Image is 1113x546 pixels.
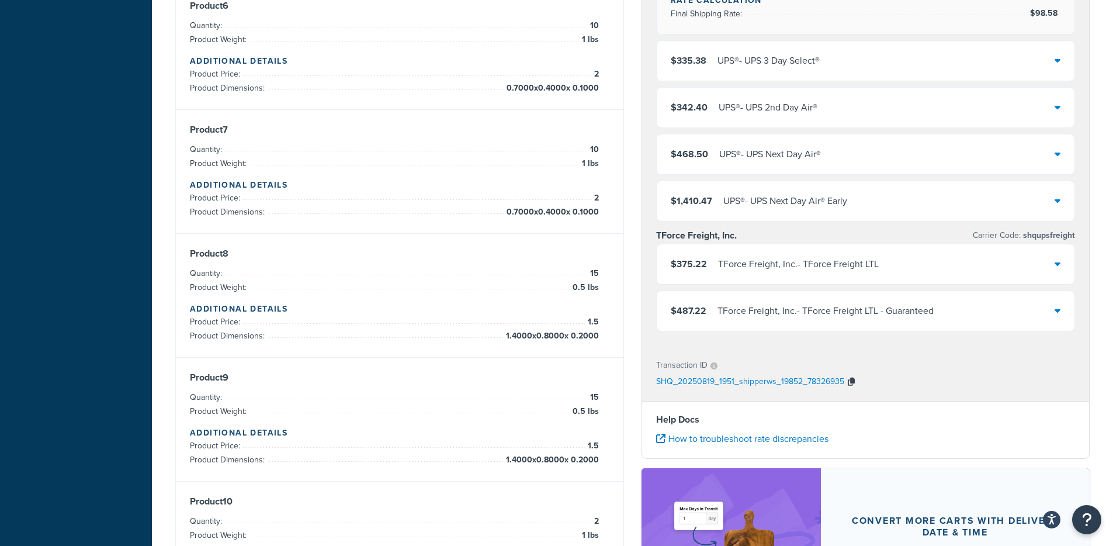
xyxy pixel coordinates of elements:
[579,157,599,171] span: 1 lbs
[503,329,599,343] span: 1.4000 x 0.8000 x 0.2000
[190,496,609,507] h3: Product 10
[717,303,934,319] div: TForce Freight, Inc. - TForce Freight LTL - Guaranteed
[587,391,599,405] span: 15
[190,303,609,315] h4: Additional Details
[585,315,599,329] span: 1.5
[587,143,599,157] span: 10
[570,405,599,419] span: 0.5 lbs
[190,405,249,417] span: Product Weight:
[190,372,609,383] h3: Product 9
[717,53,820,69] div: UPS® - UPS 3 Day Select®
[190,330,268,342] span: Product Dimensions:
[190,68,243,80] span: Product Price:
[190,82,268,94] span: Product Dimensions:
[504,81,599,95] span: 0.7000 x 0.4000 x 0.1000
[1072,505,1101,534] button: Open Resource Center
[671,304,706,317] span: $487.22
[718,256,879,272] div: TForce Freight, Inc. - TForce Freight LTL
[656,413,1076,427] h4: Help Docs
[190,529,249,541] span: Product Weight:
[671,147,708,161] span: $468.50
[656,374,844,391] p: SHQ_20250819_1951_shipperws_19852_78326935
[1021,229,1075,241] span: shqupsfreight
[190,124,609,136] h3: Product 7
[190,179,609,191] h4: Additional Details
[671,194,712,208] span: $1,410.47
[190,192,243,204] span: Product Price:
[579,528,599,542] span: 1 lbs
[656,432,828,445] a: How to troubleshoot rate discrepancies
[671,101,708,114] span: $342.40
[719,146,821,163] div: UPS® - UPS Next Day Air®
[591,67,599,81] span: 2
[504,205,599,219] span: 0.7000 x 0.4000 x 0.1000
[190,55,609,67] h4: Additional Details
[671,8,745,20] span: Final Shipping Rate:
[190,316,243,328] span: Product Price:
[671,54,706,67] span: $335.38
[190,391,225,403] span: Quantity:
[190,206,268,218] span: Product Dimensions:
[503,453,599,467] span: 1.4000 x 0.8000 x 0.2000
[849,515,1062,538] div: Convert more carts with delivery date & time
[190,33,249,46] span: Product Weight:
[190,440,243,452] span: Product Price:
[190,454,268,466] span: Product Dimensions:
[591,514,599,528] span: 2
[973,227,1075,244] p: Carrier Code:
[579,33,599,47] span: 1 lbs
[190,143,225,155] span: Quantity:
[570,281,599,295] span: 0.5 lbs
[723,193,847,209] div: UPS® - UPS Next Day Air® Early
[656,230,737,241] h3: TForce Freight, Inc.
[591,191,599,205] span: 2
[656,357,708,374] p: Transaction ID
[190,267,225,279] span: Quantity:
[190,19,225,32] span: Quantity:
[190,515,225,527] span: Quantity:
[190,281,249,293] span: Product Weight:
[671,257,707,271] span: $375.22
[190,248,609,260] h3: Product 8
[1030,7,1060,19] span: $98.58
[719,99,817,116] div: UPS® - UPS 2nd Day Air®
[190,157,249,170] span: Product Weight:
[190,427,609,439] h4: Additional Details
[587,19,599,33] span: 10
[585,439,599,453] span: 1.5
[587,267,599,281] span: 15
